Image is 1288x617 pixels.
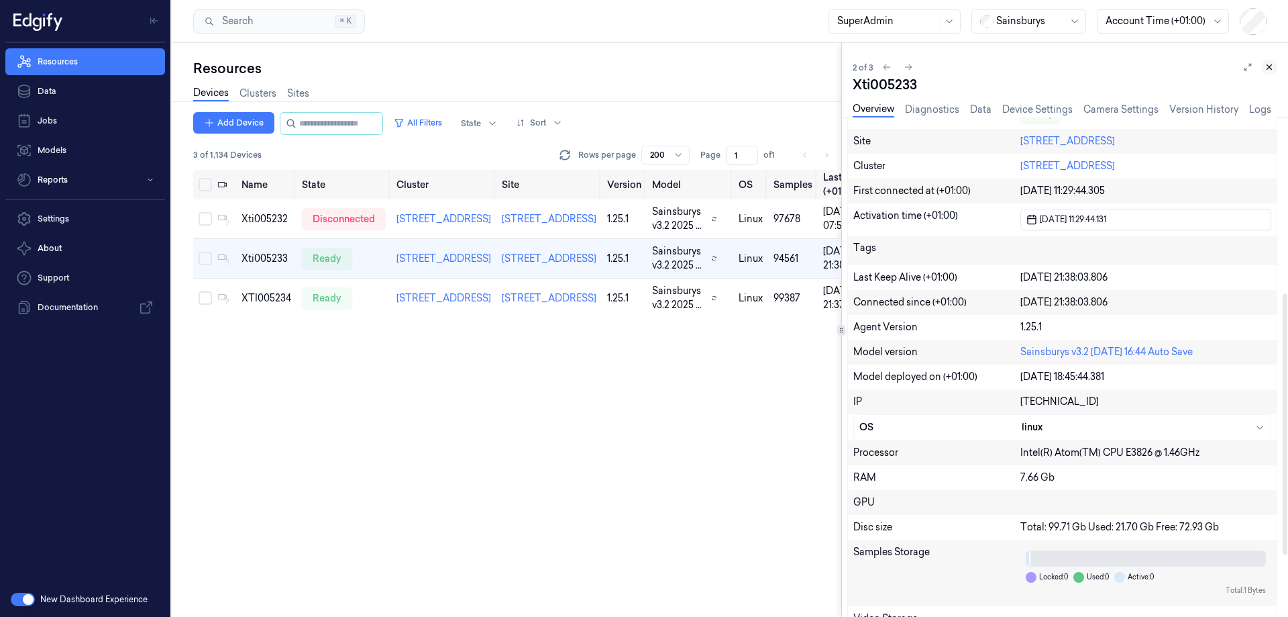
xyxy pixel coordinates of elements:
[823,284,877,312] div: [DATE] 21:37:30.996
[1020,160,1115,172] a: [STREET_ADDRESS]
[652,284,706,312] span: Sainsburys v3.2 2025 ...
[241,291,291,305] div: XTI005234
[853,241,1020,260] div: Tags
[853,520,1020,534] div: Disc size
[144,10,165,32] button: Toggle Navigation
[297,170,391,199] th: State
[853,102,894,117] a: Overview
[607,212,641,226] div: 1.25.1
[647,170,733,199] th: Model
[1037,213,1106,226] span: [DATE] 11:29:44.131
[1020,520,1271,534] div: Total: 99.71 Gb Used: 21.70 Gb Free: 72.93 Gb
[853,495,1271,510] div: GPU
[396,252,491,265] a: [STREET_ADDRESS]
[5,205,165,232] a: Settings
[241,212,291,226] div: Xti005232
[1020,395,1271,409] div: [TECHNICAL_ID]
[602,170,647,199] th: Version
[823,244,877,273] div: [DATE] 21:38:03.806
[773,252,812,266] div: 94561
[241,252,291,266] div: Xti005233
[1087,572,1109,582] span: Used: 0
[1002,103,1073,117] a: Device Settings
[193,149,262,161] span: 3 of 1,134 Devices
[853,446,1020,460] div: Processor
[5,265,165,291] a: Support
[853,271,1020,285] div: Last Keep Alive (+01:00)
[1020,320,1271,334] div: 1.25.1
[199,212,212,226] button: Select row
[396,292,491,304] a: [STREET_ADDRESS]
[607,291,641,305] div: 1.25.1
[853,545,1020,601] div: Samples Storage
[1026,585,1266,596] div: Total: 1 Bytes
[763,149,785,161] span: of 1
[236,170,297,199] th: Name
[853,370,1020,384] div: Model deployed on (+01:00)
[391,170,496,199] th: Cluster
[193,9,365,34] button: Search⌘K
[818,170,882,199] th: Last Ping (+01:00)
[773,291,812,305] div: 99387
[853,345,1020,359] div: Model version
[853,62,873,73] span: 2 of 3
[217,14,253,28] span: Search
[5,48,165,75] a: Resources
[5,235,165,262] button: About
[199,178,212,191] button: Select all
[5,78,165,105] a: Data
[652,205,706,233] span: Sainsburys v3.2 2025 ...
[502,213,596,225] a: [STREET_ADDRESS]
[1020,471,1271,485] div: 7.66 Gb
[1020,184,1271,198] div: [DATE] 11:29:44.305
[970,103,991,117] a: Data
[1249,103,1271,117] a: Logs
[1020,135,1115,147] a: [STREET_ADDRESS]
[193,112,274,134] button: Add Device
[773,212,812,226] div: 97678
[1022,420,1265,434] div: linux
[502,292,596,304] a: [STREET_ADDRESS]
[607,252,641,266] div: 1.25.1
[853,134,1020,148] div: Site
[199,252,212,265] button: Select row
[193,59,841,78] div: Resources
[199,291,212,305] button: Select row
[496,170,602,199] th: Site
[853,209,1020,230] div: Activation time (+01:00)
[1020,370,1271,384] div: [DATE] 18:45:44.381
[652,244,706,273] span: Sainsburys v3.2 2025 ...
[193,86,229,101] a: Devices
[739,291,763,305] p: linux
[739,252,763,266] p: linux
[5,167,165,193] button: Reports
[853,395,1020,409] div: IP
[733,170,768,199] th: OS
[739,212,763,226] p: linux
[1020,446,1271,460] div: Intel(R) Atom(TM) CPU E3826 @ 1.46GHz
[502,252,596,265] a: [STREET_ADDRESS]
[578,149,636,161] p: Rows per page
[853,75,1277,94] div: Xti005233
[239,87,276,101] a: Clusters
[823,205,877,233] div: [DATE] 07:55:48.134
[700,149,720,161] span: Page
[854,415,1271,440] button: OSlinux
[768,170,818,199] th: Samples
[853,295,1020,310] div: Connected since (+01:00)
[1020,271,1271,285] div: [DATE] 21:38:03.806
[1020,295,1271,310] div: [DATE] 21:38:03.806
[302,287,352,309] div: ready
[1128,572,1154,582] span: Active: 0
[396,213,491,225] a: [STREET_ADDRESS]
[1169,103,1238,117] a: Version History
[853,159,1020,173] div: Cluster
[853,184,1020,198] div: First connected at (+01:00)
[1083,103,1159,117] a: Camera Settings
[853,320,1020,334] div: Agent Version
[302,208,386,230] div: disconnected
[1039,572,1068,582] span: Locked: 0
[5,107,165,134] a: Jobs
[302,248,352,269] div: ready
[287,87,309,101] a: Sites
